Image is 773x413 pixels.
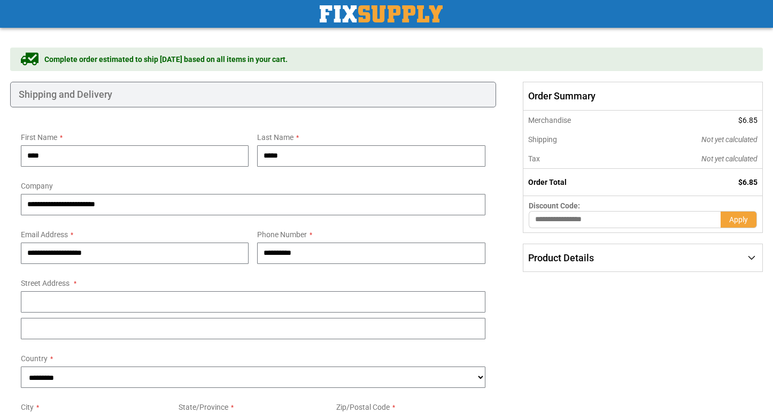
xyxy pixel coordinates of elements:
span: State/Province [179,403,228,411]
span: Discount Code: [529,201,580,210]
span: Last Name [257,133,293,142]
span: Zip/Postal Code [336,403,390,411]
th: Tax [523,149,629,169]
span: Shipping [528,135,557,144]
div: Shipping and Delivery [10,82,496,107]
span: $6.85 [738,116,757,124]
span: Phone Number [257,230,307,239]
button: Apply [721,211,757,228]
span: Country [21,354,48,363]
span: Street Address [21,279,69,287]
span: Complete order estimated to ship [DATE] based on all items in your cart. [44,54,288,65]
span: Order Summary [523,82,763,111]
span: City [21,403,34,411]
span: Product Details [528,252,594,263]
span: Not yet calculated [701,154,757,163]
span: Company [21,182,53,190]
img: Fix Industrial Supply [320,5,443,22]
strong: Order Total [528,178,567,186]
a: store logo [320,5,443,22]
span: Not yet calculated [701,135,757,144]
span: First Name [21,133,57,142]
span: Email Address [21,230,68,239]
span: $6.85 [738,178,757,186]
th: Merchandise [523,111,629,130]
span: Apply [729,215,748,224]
